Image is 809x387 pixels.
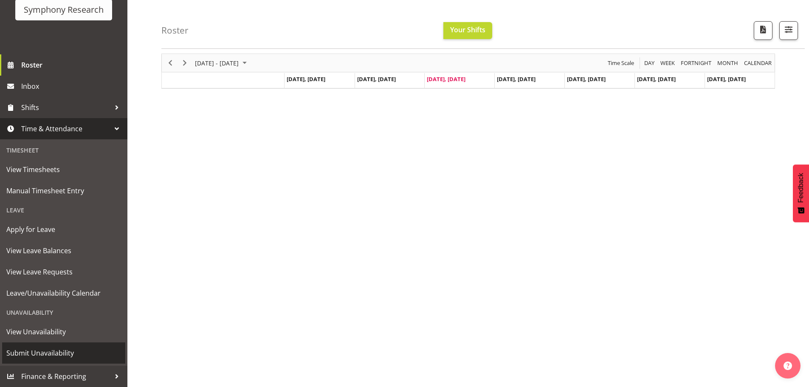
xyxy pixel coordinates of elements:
span: View Unavailability [6,325,121,338]
span: Apply for Leave [6,223,121,236]
span: Your Shifts [450,25,485,34]
span: Time Scale [607,58,635,68]
span: [DATE] - [DATE] [194,58,240,68]
button: Your Shifts [443,22,492,39]
span: Week [660,58,676,68]
h4: Roster [161,25,189,35]
span: [DATE], [DATE] [637,75,676,83]
div: Previous [163,54,178,72]
span: Submit Unavailability [6,347,121,359]
span: View Leave Balances [6,244,121,257]
a: View Leave Requests [2,261,125,282]
span: Finance & Reporting [21,370,110,383]
span: [DATE], [DATE] [357,75,396,83]
button: September 08 - 14, 2025 [194,58,251,68]
span: Inbox [21,80,123,93]
a: Apply for Leave [2,219,125,240]
span: [DATE], [DATE] [427,75,465,83]
a: Manual Timesheet Entry [2,180,125,201]
span: Roster [21,59,123,71]
span: calendar [743,58,772,68]
button: Filter Shifts [779,21,798,40]
span: Fortnight [680,58,712,68]
div: Timeline Week of September 10, 2025 [161,54,775,89]
span: [DATE], [DATE] [707,75,746,83]
div: Symphony Research [24,3,104,16]
a: View Timesheets [2,159,125,180]
button: Time Scale [606,58,636,68]
a: View Leave Balances [2,240,125,261]
button: Timeline Week [659,58,677,68]
span: View Leave Requests [6,266,121,278]
span: Time & Attendance [21,122,110,135]
span: Day [643,58,655,68]
a: Submit Unavailability [2,342,125,364]
span: Shifts [21,101,110,114]
span: Feedback [797,173,805,203]
div: Leave [2,201,125,219]
button: Download a PDF of the roster according to the set date range. [754,21,772,40]
a: Leave/Unavailability Calendar [2,282,125,304]
span: Month [716,58,739,68]
span: View Timesheets [6,163,121,176]
div: Timesheet [2,141,125,159]
span: Manual Timesheet Entry [6,184,121,197]
button: Next [179,58,191,68]
button: Feedback - Show survey [793,164,809,222]
button: Timeline Month [716,58,740,68]
img: help-xxl-2.png [784,362,792,370]
button: Timeline Day [643,58,656,68]
button: Previous [165,58,176,68]
div: Next [178,54,192,72]
span: Leave/Unavailability Calendar [6,287,121,299]
span: [DATE], [DATE] [287,75,325,83]
div: Unavailability [2,304,125,321]
span: [DATE], [DATE] [567,75,606,83]
a: View Unavailability [2,321,125,342]
span: [DATE], [DATE] [497,75,536,83]
button: Fortnight [679,58,713,68]
button: Month [743,58,773,68]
